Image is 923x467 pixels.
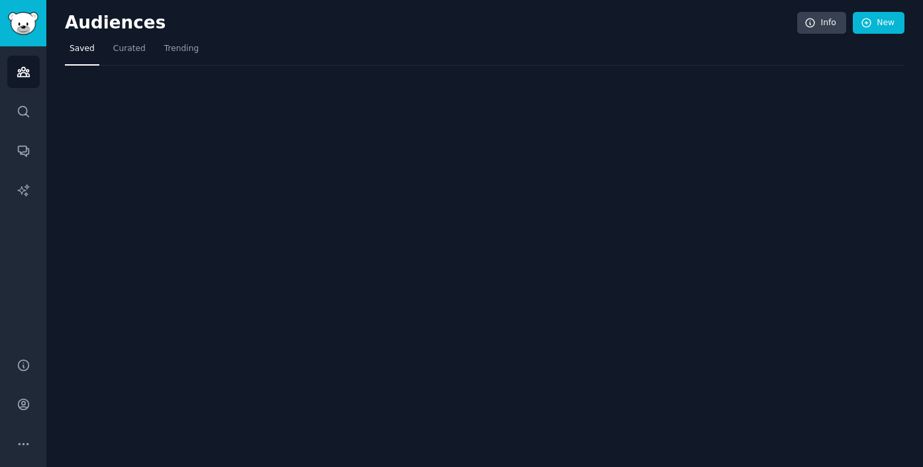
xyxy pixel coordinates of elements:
a: Info [797,12,846,34]
span: Trending [164,43,199,55]
a: Saved [65,38,99,66]
a: Trending [160,38,203,66]
a: New [853,12,904,34]
h2: Audiences [65,13,797,34]
img: GummySearch logo [8,12,38,35]
span: Curated [113,43,146,55]
span: Saved [70,43,95,55]
a: Curated [109,38,150,66]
